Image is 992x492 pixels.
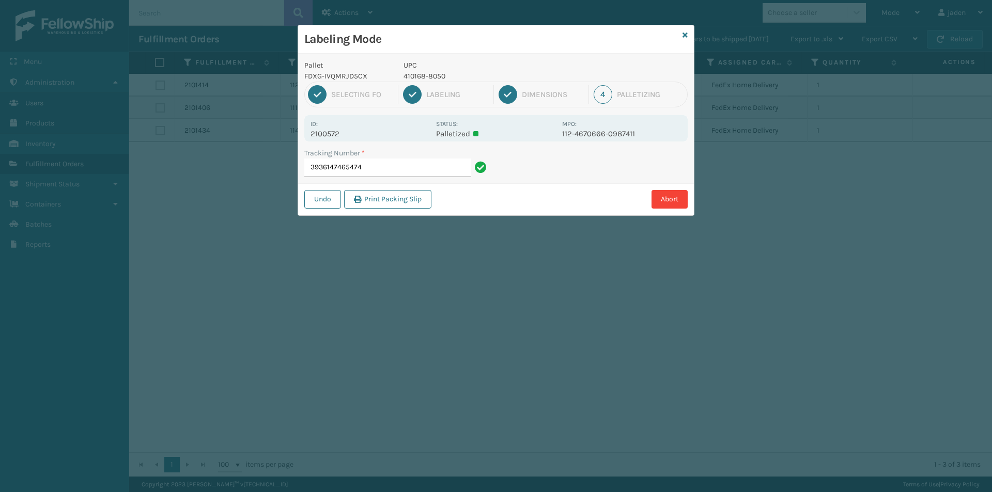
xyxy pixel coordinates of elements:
[404,71,556,82] p: 410168-8050
[594,85,612,104] div: 4
[404,60,556,71] p: UPC
[304,148,365,158] label: Tracking Number
[562,120,577,128] label: MPO:
[562,129,681,138] p: 112-4670666-0987411
[652,190,688,209] button: Abort
[311,120,318,128] label: Id:
[617,90,684,99] div: Palletizing
[304,60,391,71] p: Pallet
[522,90,584,99] div: Dimensions
[436,129,555,138] p: Palletized
[499,85,517,104] div: 3
[304,31,678,47] h3: Labeling Mode
[344,190,431,209] button: Print Packing Slip
[426,90,488,99] div: Labeling
[304,190,341,209] button: Undo
[436,120,458,128] label: Status:
[403,85,422,104] div: 2
[304,71,391,82] p: FDXG-IVQMRJD5CX
[308,85,327,104] div: 1
[311,129,430,138] p: 2100572
[331,90,393,99] div: Selecting FO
